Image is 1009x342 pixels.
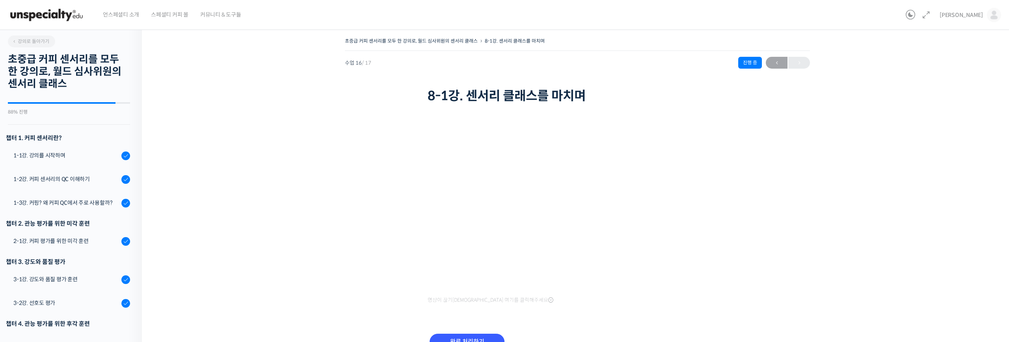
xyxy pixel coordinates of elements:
[13,299,119,307] div: 3-2강. 선호도 평가
[485,38,545,44] a: 8-1강. 센서리 클래스를 마치며
[6,218,130,229] div: 챕터 2. 관능 평가를 위한 미각 훈련
[345,60,371,65] span: 수업 16
[13,237,119,245] div: 2-1강. 커피 평가를 위한 미각 훈련
[6,133,130,143] h3: 챕터 1. 커피 센서리란?
[12,38,49,44] span: 강의로 돌아가기
[428,88,727,103] h1: 8-1강. 센서리 클래스를 마치며
[362,60,371,66] span: / 17
[8,53,130,90] h2: 초중급 커피 센서리를 모두 한 강의로, 월드 심사위원의 센서리 클래스
[940,11,983,19] span: [PERSON_NAME]
[13,151,119,160] div: 1-1강. 강의를 시작하며
[345,38,478,44] a: 초중급 커피 센서리를 모두 한 강의로, 월드 심사위원의 센서리 클래스
[8,36,55,47] a: 강의로 돌아가기
[8,110,130,114] div: 88% 진행
[6,256,130,267] div: 챕터 3. 강도와 품질 평가
[13,275,119,284] div: 3-1강. 강도와 품질 평가 훈련
[766,57,787,69] a: ←이전
[738,57,762,69] div: 진행 중
[766,58,787,68] span: ←
[13,198,119,207] div: 1-3강. 커핑? 왜 커피 QC에서 주로 사용할까?
[6,318,130,329] div: 챕터 4. 관능 평가를 위한 후각 훈련
[13,175,119,183] div: 1-2강. 커피 센서리의 QC 이해하기
[428,297,553,303] span: 영상이 끊기[DEMOGRAPHIC_DATA] 여기를 클릭해주세요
